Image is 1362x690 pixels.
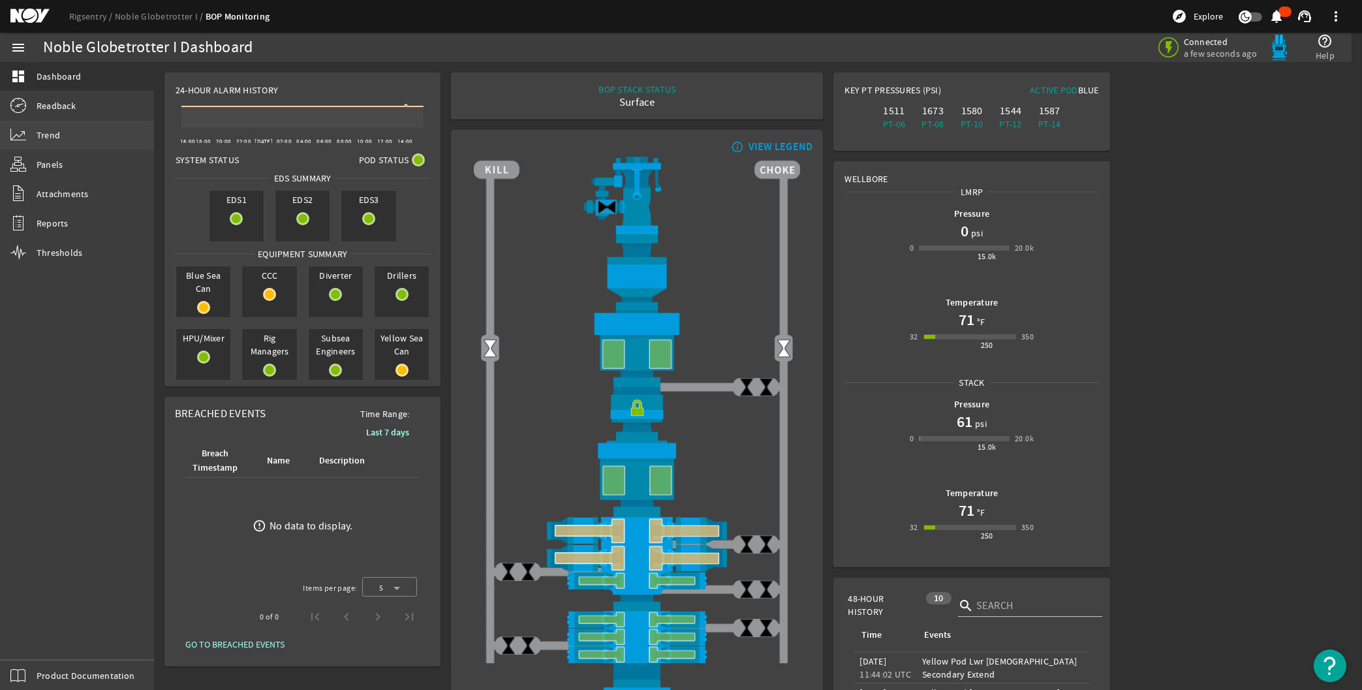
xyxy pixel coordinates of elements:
div: 15.0k [978,250,997,263]
text: 04:00 [296,138,311,146]
b: Temperature [946,296,998,309]
div: PT-12 [994,118,1028,131]
text: 18:00 [196,138,211,146]
div: 0 of 0 [260,610,279,623]
div: Breach Timestamp [191,447,249,475]
img: ValveClose.png [756,580,776,599]
span: HPU/Mixer [176,329,230,347]
span: Diverter [309,266,363,285]
img: Valve2Close.png [597,197,617,217]
span: Attachments [37,187,89,200]
h1: 0 [961,221,968,242]
div: Name [265,454,302,468]
img: LowerAnnularOpen.png [474,441,800,516]
img: PipeRamOpen.png [474,572,800,589]
mat-icon: dashboard [10,69,26,84]
div: 350 [1021,330,1034,343]
div: VIEW LEGEND [749,140,813,153]
span: System Status [176,153,239,166]
a: BOP Monitoring [206,10,270,23]
div: 250 [981,529,993,542]
i: search [958,598,974,614]
span: Time Range: [350,407,420,420]
span: LMRP [956,185,987,198]
img: ValveClose.png [737,618,756,638]
span: Help [1316,49,1335,62]
div: Description [319,454,365,468]
img: ValveClose.png [756,618,776,638]
span: Drillers [375,266,429,285]
text: 06:00 [317,138,332,146]
img: PipeRamOpen.png [474,628,800,646]
div: PT-10 [955,118,989,131]
img: UpperAnnularOpen.png [474,311,800,387]
mat-icon: error_outline [253,519,266,533]
div: 32 [910,330,918,343]
span: EDS3 [341,191,395,209]
button: Last 7 days [356,420,420,444]
div: 20.0k [1015,432,1034,445]
span: EDS1 [209,191,264,209]
div: Noble Globetrotter I Dashboard [43,41,253,54]
text: 02:00 [277,138,292,146]
span: Product Documentation [37,669,134,682]
h1: 71 [959,309,974,330]
span: 48-Hour History [848,592,920,618]
text: 20:00 [216,138,231,146]
button: GO TO BREACHED EVENTS [175,633,295,656]
div: 0 [910,432,914,445]
mat-icon: info_outline [728,142,744,152]
img: ValveClose.png [737,377,756,397]
mat-icon: notifications [1269,8,1285,24]
div: Time [859,628,906,642]
b: Last 7 days [366,426,409,439]
span: Connected [1184,36,1257,48]
legacy-datetime-component: 11:44:02 UTC [859,668,911,680]
span: Stack [954,376,989,389]
div: PT-06 [877,118,911,131]
span: Thresholds [37,246,83,259]
div: Events [922,628,1079,642]
div: 1511 [877,104,911,118]
div: BOP STACK STATUS [598,83,675,96]
span: Equipment Summary [253,247,352,260]
span: Panels [37,158,63,171]
div: Wellbore [834,162,1109,185]
text: 12:00 [377,138,392,146]
div: 1580 [955,104,989,118]
b: Temperature [946,487,998,499]
mat-icon: explore [1171,8,1187,24]
div: 20.0k [1015,242,1034,255]
button: more_vert [1320,1,1352,32]
img: ValveClose.png [756,377,776,397]
img: ValveClose.png [518,562,538,582]
button: Explore [1166,6,1228,27]
div: 1544 [994,104,1028,118]
div: 250 [981,339,993,352]
span: a few seconds ago [1184,48,1257,59]
img: ValveClose.png [518,636,538,655]
span: Subsea Engineers [309,329,363,360]
div: 15.0k [978,441,997,454]
span: Dashboard [37,70,81,83]
mat-icon: menu [10,40,26,55]
div: 350 [1021,521,1034,534]
span: Readback [37,99,76,112]
img: RiserAdapter.png [474,157,800,234]
text: 22:00 [236,138,251,146]
div: 10 [926,592,952,604]
span: CCC [242,266,296,285]
img: ShearRamOpenBlock.png [474,517,800,544]
img: ValveClose.png [737,580,756,599]
div: Name [267,454,290,468]
text: [DATE] [255,138,273,146]
span: Blue [1078,84,1099,96]
img: BopBodyShearBottom.png [474,589,800,611]
div: PT-08 [916,118,950,131]
span: °F [974,315,985,328]
legacy-datetime-component: [DATE] [859,655,886,667]
span: Reports [37,217,69,230]
div: Time [861,628,882,642]
span: Blue Sea Can [176,266,230,298]
input: Search [976,598,1092,614]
